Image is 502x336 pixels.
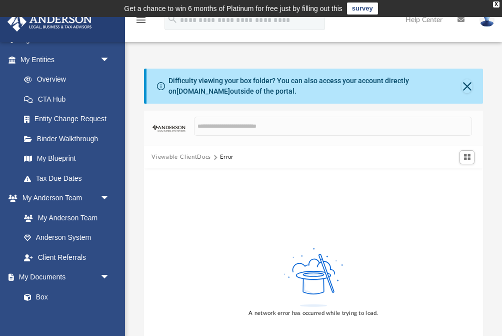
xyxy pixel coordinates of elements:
a: Entity Change Request [14,109,125,129]
a: Binder Walkthrough [14,129,125,149]
button: Switch to Grid View [459,150,474,164]
i: menu [135,14,147,26]
a: Box [14,287,115,307]
span: arrow_drop_down [100,50,120,70]
span: arrow_drop_down [100,267,120,288]
a: Client Referrals [14,247,120,267]
a: CTA Hub [14,89,125,109]
a: My Entitiesarrow_drop_down [7,50,125,70]
div: A network error has occurred while trying to load. [248,309,378,318]
button: Viewable-ClientDocs [151,153,210,162]
img: User Pic [479,13,494,27]
a: menu [135,19,147,26]
button: Close [461,79,472,93]
span: arrow_drop_down [100,188,120,209]
a: Tax Due Dates [14,168,125,188]
img: Anderson Advisors Platinum Portal [4,12,95,32]
div: Difficulty viewing your box folder? You can also access your account directly on outside of the p... [168,76,461,97]
a: survey [347,3,378,15]
a: Overview [14,70,125,90]
a: My Anderson Team [14,208,115,228]
a: My Anderson Teamarrow_drop_down [7,188,120,208]
i: search [167,14,178,25]
a: My Documentsarrow_drop_down [7,267,120,287]
div: close [493,2,499,8]
input: Search files and folders [194,117,472,136]
div: Get a chance to win 6 months of Platinum for free just by filling out this [124,3,342,15]
div: Error [220,153,233,162]
a: [DOMAIN_NAME] [176,87,230,95]
a: Anderson System [14,228,120,248]
a: My Blueprint [14,149,120,169]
